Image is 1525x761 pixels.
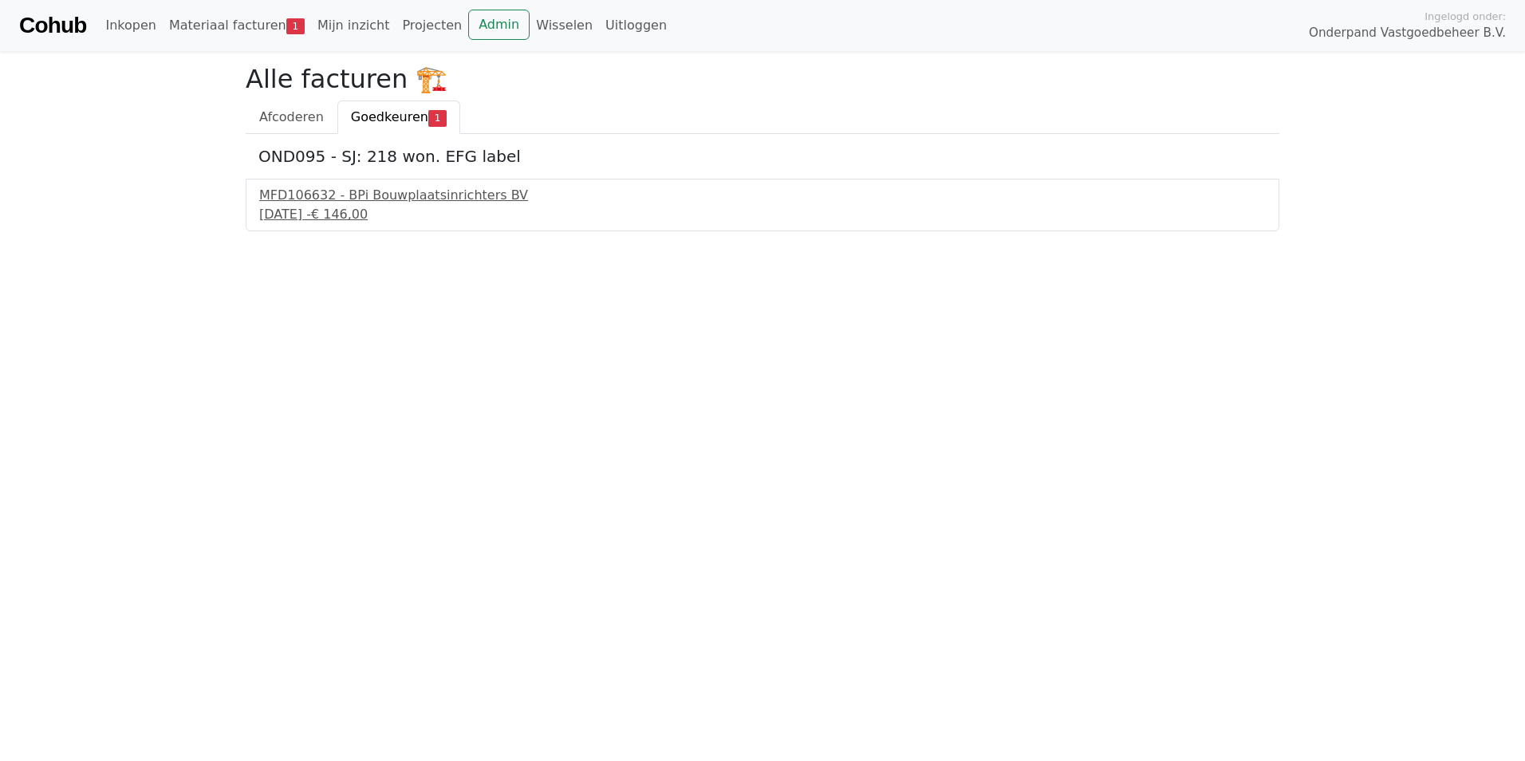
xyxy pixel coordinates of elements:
[259,109,324,124] span: Afcoderen
[246,101,337,134] a: Afcoderen
[468,10,530,40] a: Admin
[259,186,1266,205] div: MFD106632 - BPi Bouwplaatsinrichters BV
[19,6,86,45] a: Cohub
[351,109,428,124] span: Goedkeuren
[286,18,305,34] span: 1
[311,207,368,222] span: € 146,00
[258,147,1267,166] h5: OND095 - SJ: 218 won. EFG label
[337,101,460,134] a: Goedkeuren1
[246,64,1279,94] h2: Alle facturen 🏗️
[1425,9,1506,24] span: Ingelogd onder:
[259,205,1266,224] div: [DATE] -
[311,10,396,41] a: Mijn inzicht
[259,186,1266,224] a: MFD106632 - BPi Bouwplaatsinrichters BV[DATE] -€ 146,00
[428,110,447,126] span: 1
[396,10,468,41] a: Projecten
[530,10,599,41] a: Wisselen
[99,10,162,41] a: Inkopen
[1309,24,1506,42] span: Onderpand Vastgoedbeheer B.V.
[163,10,311,41] a: Materiaal facturen1
[599,10,673,41] a: Uitloggen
